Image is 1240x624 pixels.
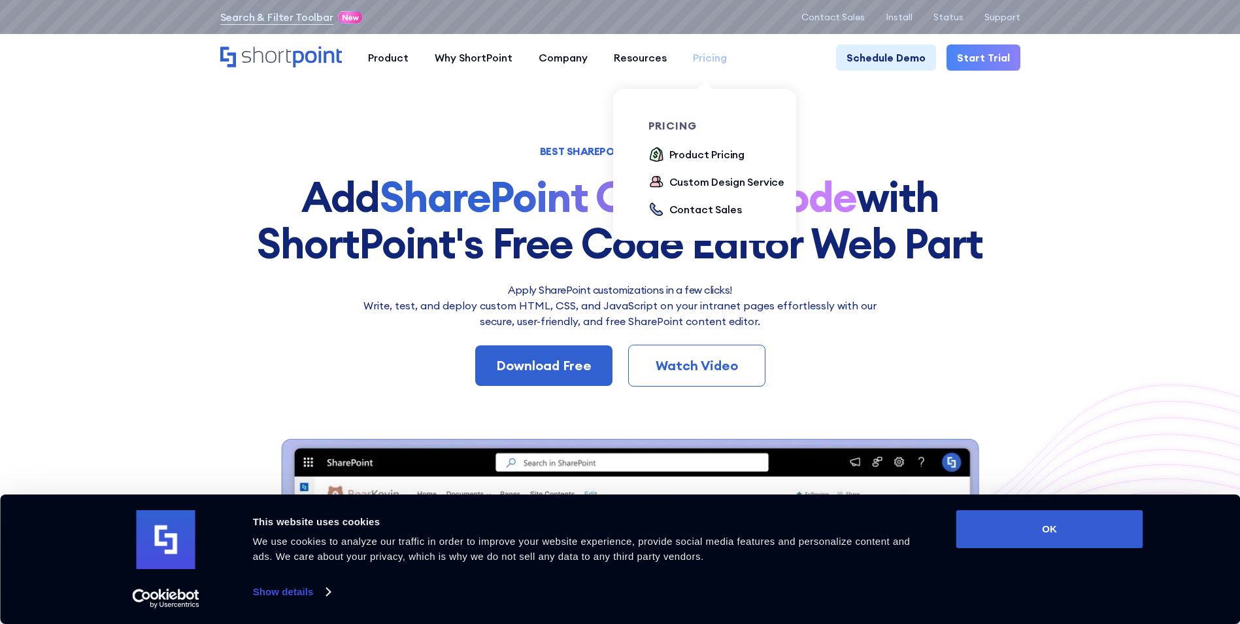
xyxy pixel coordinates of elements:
[669,147,745,162] div: Product Pricing
[628,345,765,387] a: Watch Video
[1005,472,1240,624] iframe: Chat Widget
[680,44,740,71] a: Pricing
[648,147,745,164] a: Product Pricing
[496,356,592,375] div: Download Free
[614,50,667,65] div: Resources
[220,9,333,25] a: Search & Filter Toolbar
[669,174,785,190] div: Custom Design Service
[422,44,526,71] a: Why ShortPoint
[601,44,680,71] a: Resources
[933,12,964,22] a: Status
[836,44,936,71] a: Schedule Demo
[648,201,742,218] a: Contact Sales
[526,44,601,71] a: Company
[648,120,795,131] div: pricing
[956,510,1143,548] button: OK
[253,536,911,562] span: We use cookies to analyze our traffic in order to improve your website experience, provide social...
[693,50,727,65] div: Pricing
[253,582,330,602] a: Show details
[355,44,422,71] a: Product
[220,147,1020,156] h1: BEST SHAREPOINT CODE EDITOR
[220,174,1020,266] h1: Add with ShortPoint's Free Code Editor Web Part
[368,50,409,65] div: Product
[947,44,1020,71] a: Start Trial
[253,514,927,530] div: This website uses cookies
[984,12,1020,22] a: Support
[669,201,742,217] div: Contact Sales
[137,510,195,569] img: logo
[356,282,885,298] h2: Apply SharePoint customizations in a few clicks!
[380,170,857,223] strong: SharePoint Custom Code
[886,12,913,22] a: Install
[435,50,512,65] div: Why ShortPoint
[648,174,785,191] a: Custom Design Service
[650,356,744,375] div: Watch Video
[109,589,223,608] a: Usercentrics Cookiebot - opens in a new window
[220,46,342,69] a: Home
[356,298,885,329] p: Write, test, and deploy custom HTML, CSS, and JavaScript on your intranet pages effortlessly wi﻿t...
[539,50,588,65] div: Company
[801,12,865,22] a: Contact Sales
[475,345,612,386] a: Download Free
